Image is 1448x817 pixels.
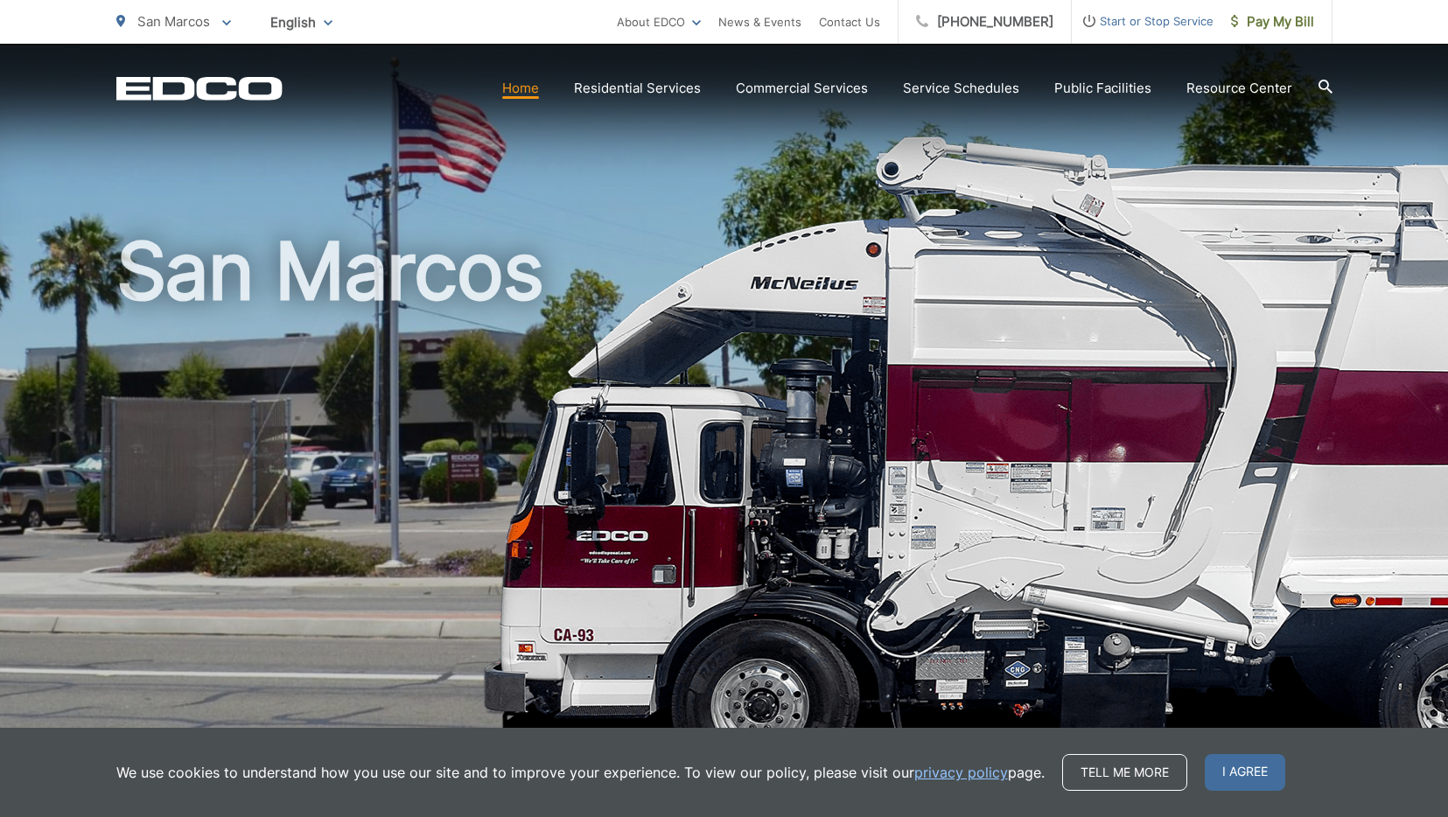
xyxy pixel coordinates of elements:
a: Residential Services [574,78,701,99]
span: San Marcos [137,13,210,30]
a: Contact Us [819,11,880,32]
h1: San Marcos [116,227,1333,781]
p: We use cookies to understand how you use our site and to improve your experience. To view our pol... [116,762,1045,783]
a: News & Events [718,11,801,32]
a: Tell me more [1062,754,1187,791]
span: I agree [1205,754,1285,791]
a: privacy policy [914,762,1008,783]
a: Public Facilities [1054,78,1151,99]
span: English [257,7,346,38]
a: Service Schedules [903,78,1019,99]
a: EDCD logo. Return to the homepage. [116,76,283,101]
a: About EDCO [617,11,701,32]
span: Pay My Bill [1231,11,1314,32]
a: Commercial Services [736,78,868,99]
a: Resource Center [1186,78,1292,99]
a: Home [502,78,539,99]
